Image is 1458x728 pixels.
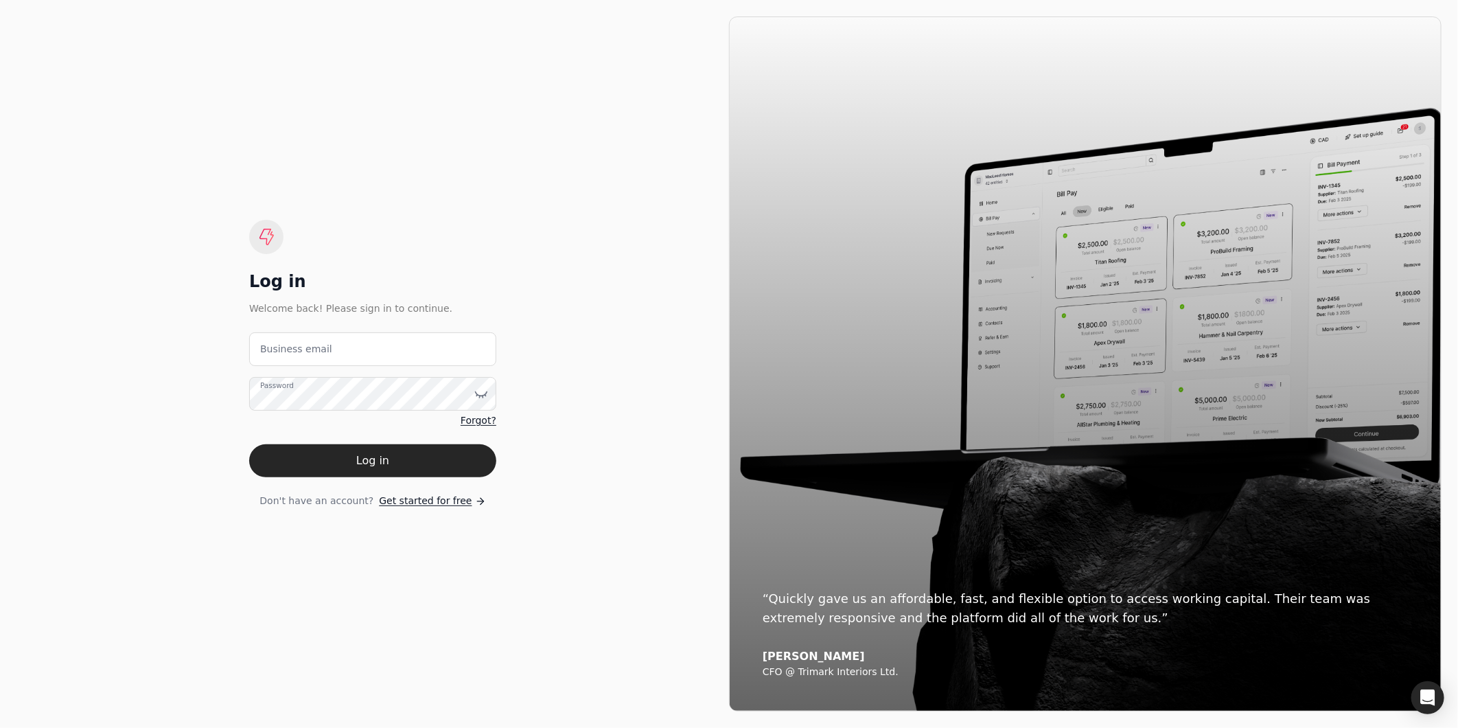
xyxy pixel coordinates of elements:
span: Get started for free [379,494,472,508]
div: CFO @ Trimark Interiors Ltd. [763,666,1408,679]
span: Don't have an account? [259,494,373,508]
div: “Quickly gave us an affordable, fast, and flexible option to access working capital. Their team w... [763,589,1408,628]
label: Password [260,380,294,391]
button: Log in [249,444,496,477]
label: Business email [260,342,332,356]
a: Forgot? [461,413,496,428]
div: Welcome back! Please sign in to continue. [249,301,496,316]
div: Log in [249,271,496,293]
a: Get started for free [379,494,485,508]
div: Open Intercom Messenger [1411,681,1444,714]
div: [PERSON_NAME] [763,650,1408,663]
